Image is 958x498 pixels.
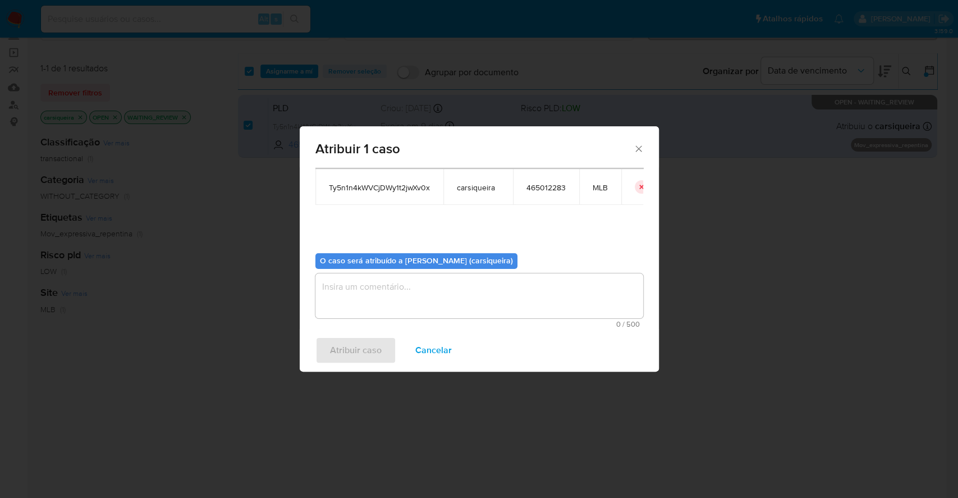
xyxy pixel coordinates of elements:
[633,143,643,153] button: Fechar a janela
[401,337,466,364] button: Cancelar
[415,338,452,363] span: Cancelar
[329,182,430,193] span: Ty5n1n4kWVCjDWy1t2jwXv0x
[526,182,566,193] span: 465012283
[320,255,513,266] b: O caso será atribuído a [PERSON_NAME] (carsiqueira)
[319,321,640,328] span: Máximo 500 caracteres
[593,182,608,193] span: MLB
[635,180,648,194] button: icon-button
[300,126,659,372] div: assign-modal
[457,182,499,193] span: carsiqueira
[315,142,634,156] span: Atribuir 1 caso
